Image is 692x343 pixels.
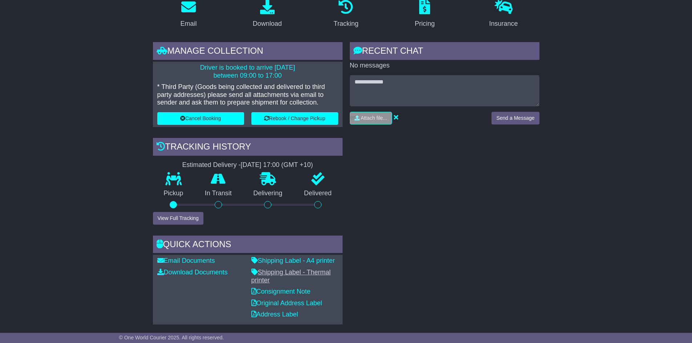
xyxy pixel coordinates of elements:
div: RECENT CHAT [350,42,539,62]
span: © One World Courier 2025. All rights reserved. [119,335,224,340]
div: Tracking [333,19,358,29]
a: Email Documents [157,257,215,264]
a: Consignment Note [251,288,311,295]
div: Insurance [489,19,518,29]
p: No messages [350,62,539,70]
a: Shipping Label - A4 printer [251,257,335,264]
div: Tracking history [153,138,343,158]
button: Cancel Booking [157,112,244,125]
p: Delivering [243,189,294,197]
p: Driver is booked to arrive [DATE] between 09:00 to 17:00 [157,64,338,79]
div: Pricing [415,19,435,29]
a: Download Documents [157,269,228,276]
button: Send a Message [491,112,539,124]
p: In Transit [194,189,243,197]
div: Estimated Delivery - [153,161,343,169]
a: Original Address Label [251,299,322,307]
div: [DATE] 17:00 (GMT +10) [241,161,313,169]
div: Email [180,19,197,29]
button: View Full Tracking [153,212,203,225]
a: Shipping Label - Thermal printer [251,269,331,284]
p: * Third Party (Goods being collected and delivered to third party addresses) please send all atta... [157,83,338,107]
p: Delivered [293,189,343,197]
div: Quick Actions [153,236,343,255]
div: Download [253,19,282,29]
button: Rebook / Change Pickup [251,112,338,125]
a: Address Label [251,311,298,318]
div: Manage collection [153,42,343,62]
p: Pickup [153,189,194,197]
